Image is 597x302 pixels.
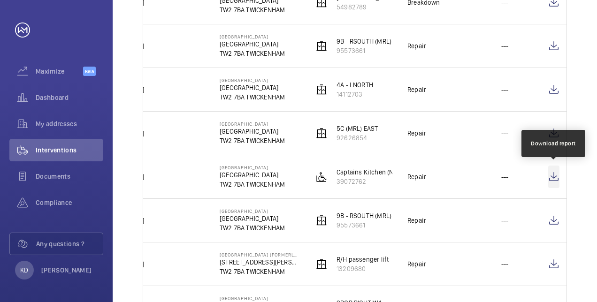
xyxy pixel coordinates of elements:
[220,92,285,102] p: TW2 7BA TWICKENHAM
[501,216,509,225] p: ---
[337,177,411,186] p: 39072762
[220,49,285,58] p: TW2 7BA TWICKENHAM
[337,90,373,99] p: 14112703
[220,267,298,276] p: TW2 7BA TWICKENHAM
[20,265,28,275] p: KD
[316,128,327,139] img: elevator.svg
[316,171,327,182] img: platform_lift.svg
[220,77,285,83] p: [GEOGRAPHIC_DATA]
[220,136,285,145] p: TW2 7BA TWICKENHAM
[220,252,298,257] p: [GEOGRAPHIC_DATA] (formerly Marriot)
[501,128,509,138] p: ---
[407,216,426,225] div: Repair
[501,85,509,94] p: ---
[220,214,285,223] p: [GEOGRAPHIC_DATA]
[337,133,378,143] p: 92626854
[407,259,426,269] div: Repair
[220,170,285,180] p: [GEOGRAPHIC_DATA]
[407,128,426,138] div: Repair
[316,40,327,52] img: elevator.svg
[220,165,285,170] p: [GEOGRAPHIC_DATA]
[36,93,103,102] span: Dashboard
[407,172,426,181] div: Repair
[337,255,389,264] p: R/H passenger lift
[36,67,83,76] span: Maximize
[36,119,103,128] span: My addresses
[337,46,391,55] p: 95573661
[220,180,285,189] p: TW2 7BA TWICKENHAM
[337,220,391,230] p: 95573661
[220,121,285,127] p: [GEOGRAPHIC_DATA]
[337,167,411,177] p: Captains Kitchen (NORTH)
[316,215,327,226] img: elevator.svg
[36,172,103,181] span: Documents
[83,67,96,76] span: Beta
[501,259,509,269] p: ---
[220,208,285,214] p: [GEOGRAPHIC_DATA]
[220,127,285,136] p: [GEOGRAPHIC_DATA]
[337,80,373,90] p: 4A - LNORTH
[220,39,285,49] p: [GEOGRAPHIC_DATA]
[316,84,327,95] img: elevator.svg
[220,257,298,267] p: [STREET_ADDRESS][PERSON_NAME]
[220,295,285,301] p: [GEOGRAPHIC_DATA]
[316,258,327,270] img: elevator.svg
[220,5,285,15] p: TW2 7BA TWICKENHAM
[501,41,509,51] p: ---
[337,211,391,220] p: 9B - RSOUTH (MRL)
[220,223,285,233] p: TW2 7BA TWICKENHAM
[220,34,285,39] p: [GEOGRAPHIC_DATA]
[337,37,391,46] p: 9B - RSOUTH (MRL)
[36,198,103,207] span: Compliance
[407,85,426,94] div: Repair
[36,239,103,249] span: Any questions ?
[220,83,285,92] p: [GEOGRAPHIC_DATA]
[36,145,103,155] span: Interventions
[337,264,389,273] p: 13209680
[337,124,378,133] p: 5C (MRL) EAST
[531,139,576,148] div: Download report
[407,41,426,51] div: Repair
[337,2,413,12] p: 54982789
[501,172,509,181] p: ---
[41,265,92,275] p: [PERSON_NAME]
